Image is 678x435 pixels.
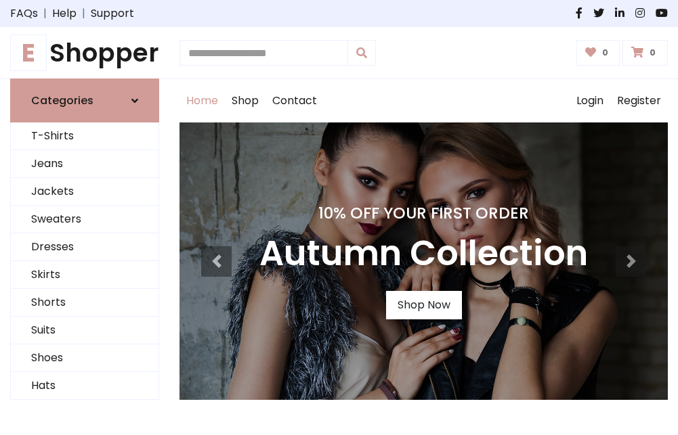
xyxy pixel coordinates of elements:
[570,79,610,122] a: Login
[11,150,158,178] a: Jeans
[11,261,158,289] a: Skirts
[599,47,612,59] span: 0
[11,233,158,261] a: Dresses
[11,372,158,400] a: Hats
[10,35,47,71] span: E
[622,40,668,66] a: 0
[11,289,158,317] a: Shorts
[576,40,620,66] a: 0
[11,122,158,150] a: T-Shirts
[11,206,158,233] a: Sweaters
[259,233,588,275] h3: Autumn Collection
[77,5,91,22] span: |
[10,38,159,68] a: EShopper
[11,317,158,344] a: Suits
[266,79,324,122] a: Contact
[31,94,93,107] h6: Categories
[179,79,225,122] a: Home
[225,79,266,122] a: Shop
[10,38,159,68] h1: Shopper
[646,47,659,59] span: 0
[386,291,462,319] a: Shop Now
[259,204,588,223] h4: 10% Off Your First Order
[10,5,38,22] a: FAQs
[10,78,159,122] a: Categories
[52,5,77,22] a: Help
[91,5,134,22] a: Support
[11,344,158,372] a: Shoes
[11,178,158,206] a: Jackets
[38,5,52,22] span: |
[610,79,668,122] a: Register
